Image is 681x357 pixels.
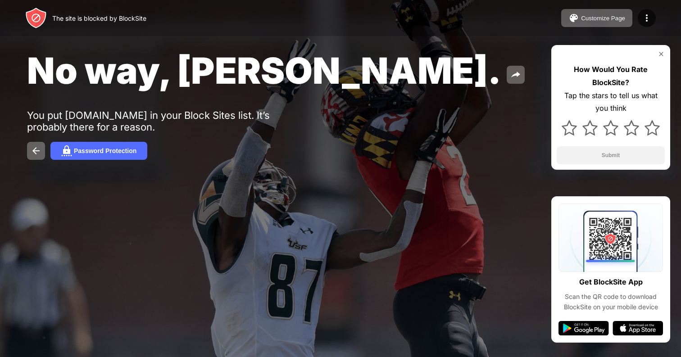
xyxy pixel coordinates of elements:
[557,63,665,89] div: How Would You Rate BlockSite?
[74,147,136,154] div: Password Protection
[27,49,501,92] span: No way, [PERSON_NAME].
[558,203,663,272] img: qrcode.svg
[31,145,41,156] img: back.svg
[613,321,663,335] img: app-store.svg
[50,142,147,160] button: Password Protection
[658,50,665,58] img: rate-us-close.svg
[582,120,598,136] img: star.svg
[510,69,521,80] img: share.svg
[641,13,652,23] img: menu-icon.svg
[52,14,146,22] div: The site is blocked by BlockSite
[558,292,663,312] div: Scan the QR code to download BlockSite on your mobile device
[27,109,305,133] div: You put [DOMAIN_NAME] in your Block Sites list. It’s probably there for a reason.
[645,120,660,136] img: star.svg
[558,321,609,335] img: google-play.svg
[624,120,639,136] img: star.svg
[557,89,665,115] div: Tap the stars to tell us what you think
[562,120,577,136] img: star.svg
[25,7,47,29] img: header-logo.svg
[603,120,618,136] img: star.svg
[561,9,632,27] button: Customize Page
[579,276,643,289] div: Get BlockSite App
[568,13,579,23] img: pallet.svg
[557,146,665,164] button: Submit
[61,145,72,156] img: password.svg
[581,15,625,22] div: Customize Page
